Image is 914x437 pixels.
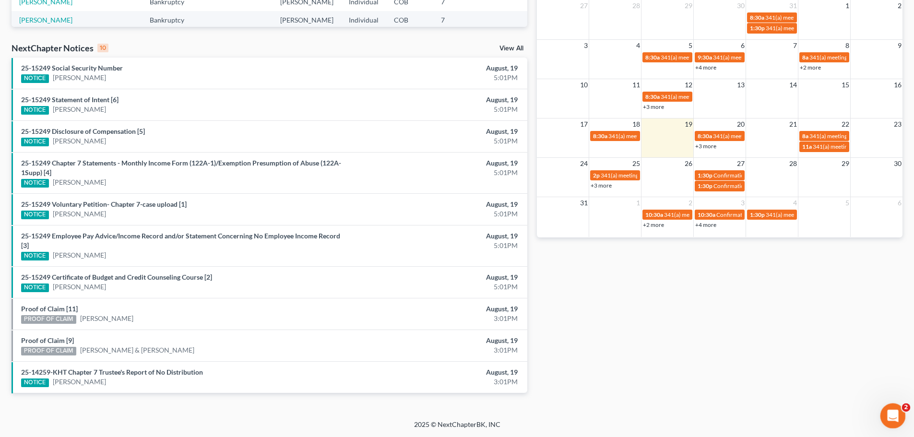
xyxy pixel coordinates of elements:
span: 8:30a [698,132,712,140]
span: 8 [844,40,850,51]
div: NextChapter Notices [12,42,108,54]
a: 25-15249 Employee Pay Advice/Income Record and/or Statement Concerning No Employee Income Record [3] [21,232,340,249]
span: 22 [841,118,850,130]
span: 2 [688,197,693,209]
span: 1:30p [750,211,765,218]
span: 3 [583,40,589,51]
span: 6 [740,40,746,51]
a: [PERSON_NAME] [53,177,106,187]
span: 29 [841,158,850,169]
div: 5:01PM [358,209,518,219]
a: [PERSON_NAME] [53,136,106,146]
span: 341(a) meeting for [PERSON_NAME] [813,143,905,150]
div: August, 19 [358,200,518,209]
td: [PERSON_NAME] [273,11,341,29]
span: 20 [736,118,746,130]
span: 23 [893,118,902,130]
a: 25-15249 Disclosure of Compensation [5] [21,127,145,135]
a: 25-15249 Statement of Intent [6] [21,95,119,104]
span: 341(a) meeting for [PERSON_NAME] [765,14,858,21]
span: 8a [802,132,808,140]
span: 341(a) meeting for [PERSON_NAME] & [PERSON_NAME] [766,24,909,32]
div: August, 19 [358,231,518,241]
span: 9 [897,40,902,51]
span: 5 [688,40,693,51]
span: 21 [788,118,798,130]
a: [PERSON_NAME] [53,282,106,292]
iframe: Intercom live chat [880,403,906,429]
div: August, 19 [358,63,518,73]
span: 1:30p [698,172,712,179]
span: 10 [579,79,589,91]
span: 5 [844,197,850,209]
span: 8:30a [750,14,764,21]
span: 8:30a [645,54,660,61]
div: NOTICE [21,74,49,83]
div: PROOF OF CLAIM [21,347,76,355]
span: Confirmation hearing for [PERSON_NAME] & [PERSON_NAME] [713,172,873,179]
span: 14 [788,79,798,91]
span: 10:30a [698,211,715,218]
span: 11 [631,79,641,91]
a: Proof of Claim [11] [21,305,78,313]
div: August, 19 [358,272,518,282]
a: [PERSON_NAME] [53,73,106,83]
div: 10 [97,44,108,52]
span: 2p [593,172,600,179]
span: 7 [792,40,798,51]
span: 19 [684,118,693,130]
span: 4 [635,40,641,51]
div: 5:01PM [358,282,518,292]
td: Individual [341,11,386,29]
div: 3:01PM [358,377,518,387]
div: NOTICE [21,252,49,260]
div: 2025 © NextChapterBK, INC [184,420,731,437]
span: 13 [736,79,746,91]
span: 30 [893,158,902,169]
div: NOTICE [21,106,49,115]
div: 5:01PM [358,105,518,114]
span: 1 [635,197,641,209]
span: 2 [902,403,911,412]
div: NOTICE [21,211,49,219]
span: 341(a) meeting for [PERSON_NAME] [661,93,753,100]
span: 3 [740,197,746,209]
a: 25-15249 Social Security Number [21,64,123,72]
div: August, 19 [358,367,518,377]
div: August, 19 [358,95,518,105]
span: 8:30a [593,132,607,140]
span: 17 [579,118,589,130]
a: +4 more [695,221,716,228]
div: NOTICE [21,378,49,387]
span: 18 [631,118,641,130]
div: NOTICE [21,138,49,146]
span: 12 [684,79,693,91]
a: +3 more [591,182,612,189]
div: NOTICE [21,283,49,292]
div: 5:01PM [358,168,518,177]
span: 25 [631,158,641,169]
span: 24 [579,158,589,169]
a: [PERSON_NAME] [19,16,72,24]
a: [PERSON_NAME] & [PERSON_NAME] [80,345,194,355]
div: 5:01PM [358,73,518,83]
span: 27 [736,158,746,169]
span: 16 [893,79,902,91]
a: +4 more [695,64,716,71]
a: [PERSON_NAME] [53,105,106,114]
td: COB [386,11,433,29]
span: 341(a) meeting for [PERSON_NAME] & [PERSON_NAME] [601,172,744,179]
a: [PERSON_NAME] [53,377,106,387]
a: [PERSON_NAME] [80,314,133,323]
div: NOTICE [21,179,49,188]
div: 3:01PM [358,345,518,355]
a: [PERSON_NAME] [53,209,106,219]
a: +3 more [695,142,716,150]
span: 341(a) meeting for [PERSON_NAME] & [PERSON_NAME] [713,132,856,140]
span: 10:30a [645,211,663,218]
span: 9:30a [698,54,712,61]
span: 4 [792,197,798,209]
span: Confirmation hearing for [PERSON_NAME] Mints & [PERSON_NAME] [713,182,889,189]
div: 3:01PM [358,314,518,323]
div: 5:01PM [358,136,518,146]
